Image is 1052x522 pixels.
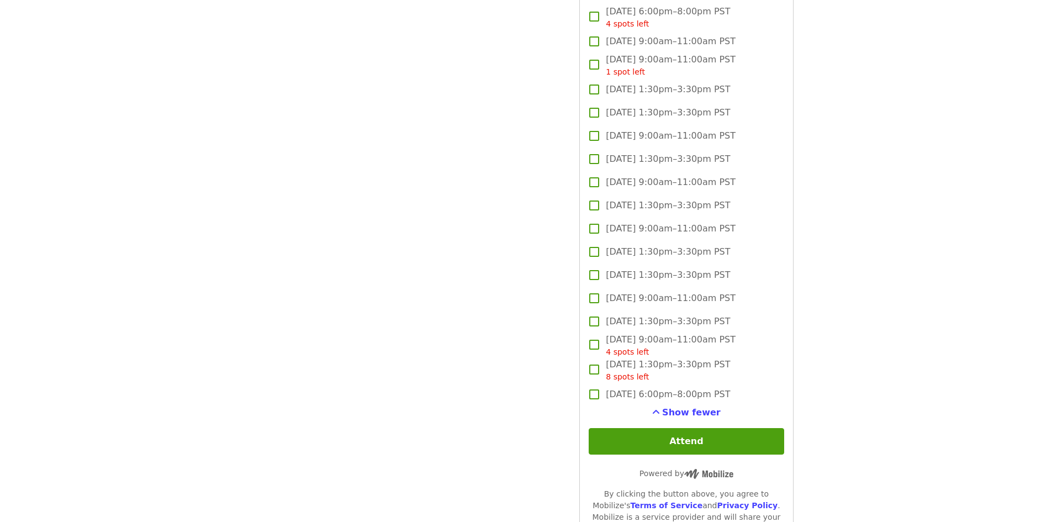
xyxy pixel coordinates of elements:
span: [DATE] 1:30pm–3:30pm PST [606,152,730,166]
span: [DATE] 1:30pm–3:30pm PST [606,245,730,259]
span: 4 spots left [606,347,649,356]
span: [DATE] 1:30pm–3:30pm PST [606,106,730,119]
span: [DATE] 1:30pm–3:30pm PST [606,315,730,328]
span: [DATE] 6:00pm–8:00pm PST [606,388,730,401]
span: [DATE] 9:00am–11:00am PST [606,35,736,48]
span: [DATE] 9:00am–11:00am PST [606,333,736,358]
a: Privacy Policy [717,501,778,510]
span: [DATE] 9:00am–11:00am PST [606,222,736,235]
span: 1 spot left [606,67,645,76]
span: 4 spots left [606,19,649,28]
button: See more timeslots [652,406,721,419]
span: Powered by [639,469,733,478]
span: Show fewer [662,407,721,418]
span: [DATE] 9:00am–11:00am PST [606,292,736,305]
span: [DATE] 9:00am–11:00am PST [606,53,736,78]
span: [DATE] 1:30pm–3:30pm PST [606,268,730,282]
span: [DATE] 1:30pm–3:30pm PST [606,83,730,96]
span: [DATE] 9:00am–11:00am PST [606,176,736,189]
a: Terms of Service [630,501,702,510]
img: Powered by Mobilize [684,469,733,479]
span: [DATE] 6:00pm–8:00pm PST [606,5,730,30]
span: 8 spots left [606,372,649,381]
button: Attend [589,428,784,455]
span: [DATE] 1:30pm–3:30pm PST [606,358,730,383]
span: [DATE] 1:30pm–3:30pm PST [606,199,730,212]
span: [DATE] 9:00am–11:00am PST [606,129,736,143]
